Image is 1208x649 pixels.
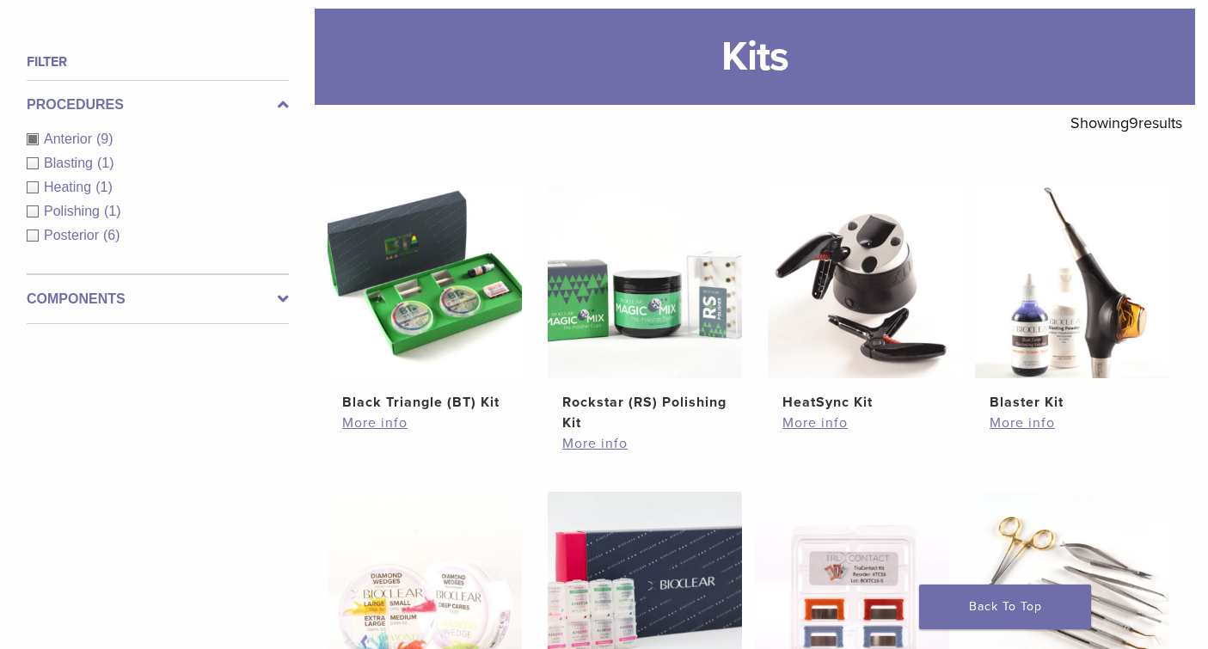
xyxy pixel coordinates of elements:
h2: HeatSync Kit [782,392,947,413]
span: 9 [1129,113,1138,132]
a: Back To Top [919,585,1091,629]
a: More info [990,413,1155,433]
h2: Blaster Kit [990,392,1155,413]
a: More info [782,413,947,433]
img: Black Triangle (BT) Kit [328,184,522,378]
label: Components [27,289,289,309]
span: (1) [97,156,114,170]
span: Blasting [44,156,97,170]
a: More info [562,433,727,454]
span: (9) [96,132,113,146]
h2: Rockstar (RS) Polishing Kit [562,392,727,433]
span: Anterior [44,132,96,146]
h1: Kits [315,9,1195,105]
h2: Black Triangle (BT) Kit [342,392,507,413]
span: Heating [44,180,95,194]
a: Blaster KitBlaster Kit [975,184,1169,413]
a: More info [342,413,507,433]
span: Polishing [44,204,104,218]
span: (6) [103,228,120,242]
span: Posterior [44,228,103,242]
a: Black Triangle (BT) KitBlack Triangle (BT) Kit [328,184,522,413]
img: HeatSync Kit [768,184,962,378]
img: Rockstar (RS) Polishing Kit [548,184,742,378]
h4: Filter [27,52,289,72]
span: (1) [104,204,121,218]
a: Rockstar (RS) Polishing KitRockstar (RS) Polishing Kit [548,184,742,433]
img: Blaster Kit [975,184,1169,378]
a: HeatSync KitHeatSync Kit [768,184,962,413]
p: Showing results [1070,105,1182,141]
span: (1) [95,180,113,194]
label: Procedures [27,95,289,115]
